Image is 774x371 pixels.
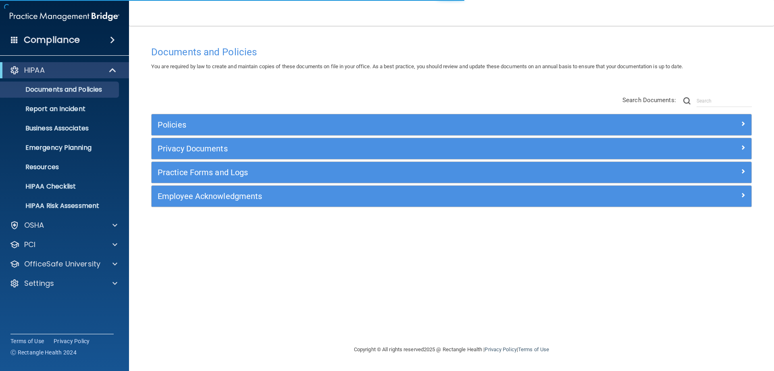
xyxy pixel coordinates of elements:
h5: Policies [158,120,595,129]
a: Privacy Policy [485,346,516,352]
p: Settings [24,279,54,288]
h4: Compliance [24,34,80,46]
a: Terms of Use [518,346,549,352]
span: You are required by law to create and maintain copies of these documents on file in your office. ... [151,63,683,69]
div: Copyright © All rights reserved 2025 @ Rectangle Health | | [304,337,599,363]
a: Privacy Documents [158,142,745,155]
p: Emergency Planning [5,144,115,152]
p: Resources [5,163,115,171]
a: Policies [158,118,745,131]
span: Ⓒ Rectangle Health 2024 [10,348,77,356]
a: Practice Forms and Logs [158,166,745,179]
a: PCI [10,240,117,249]
p: HIPAA Risk Assessment [5,202,115,210]
a: Terms of Use [10,337,44,345]
p: OSHA [24,220,44,230]
p: Documents and Policies [5,86,115,94]
img: PMB logo [10,8,119,25]
p: Report an Incident [5,105,115,113]
span: Search Documents: [622,96,676,104]
input: Search [697,95,752,107]
h4: Documents and Policies [151,47,752,57]
h5: Employee Acknowledgments [158,192,595,201]
a: Privacy Policy [54,337,90,345]
p: OfficeSafe University [24,259,100,269]
h5: Privacy Documents [158,144,595,153]
img: ic-search.3b580494.png [683,97,691,105]
a: Settings [10,279,117,288]
a: Employee Acknowledgments [158,190,745,203]
a: OfficeSafe University [10,259,117,269]
p: Business Associates [5,124,115,132]
a: OSHA [10,220,117,230]
p: HIPAA Checklist [5,182,115,191]
h5: Practice Forms and Logs [158,168,595,177]
p: PCI [24,240,35,249]
a: HIPAA [10,65,117,75]
p: HIPAA [24,65,45,75]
